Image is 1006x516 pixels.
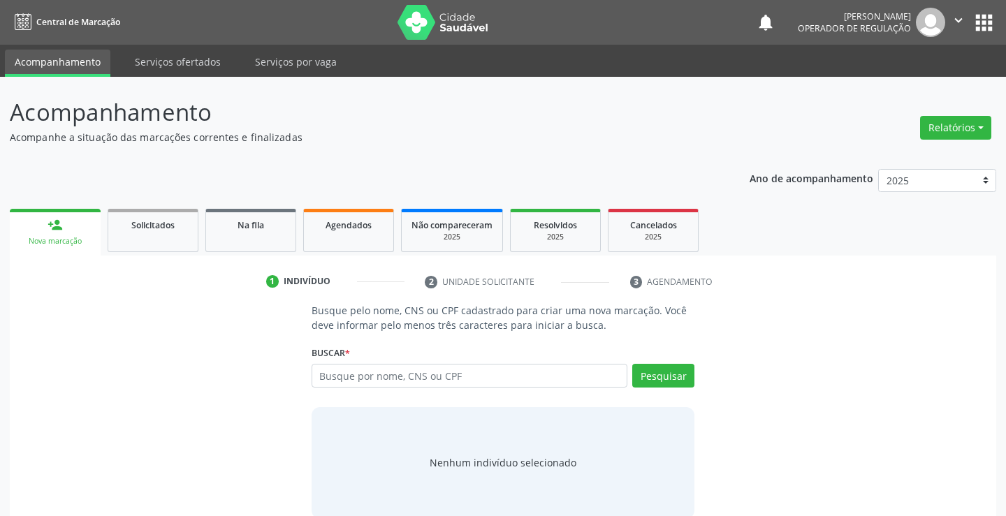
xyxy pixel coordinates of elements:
[920,116,991,140] button: Relatórios
[630,219,677,231] span: Cancelados
[750,169,873,186] p: Ano de acompanhamento
[411,232,493,242] div: 2025
[798,10,911,22] div: [PERSON_NAME]
[756,13,775,32] button: notifications
[430,455,576,470] div: Nenhum indivíduo selecionado
[10,130,700,145] p: Acompanhe a situação das marcações correntes e finalizadas
[10,95,700,130] p: Acompanhamento
[10,10,120,34] a: Central de Marcação
[534,219,577,231] span: Resolvidos
[245,50,347,74] a: Serviços por vaga
[951,13,966,28] i: 
[5,50,110,77] a: Acompanhamento
[326,219,372,231] span: Agendados
[411,219,493,231] span: Não compareceram
[20,236,91,246] div: Nova marcação
[972,10,996,35] button: apps
[36,16,120,28] span: Central de Marcação
[945,8,972,37] button: 
[312,342,350,364] label: Buscar
[632,364,694,388] button: Pesquisar
[131,219,175,231] span: Solicitados
[266,275,279,288] div: 1
[520,232,590,242] div: 2025
[312,303,695,332] p: Busque pelo nome, CNS ou CPF cadastrado para criar uma nova marcação. Você deve informar pelo men...
[798,22,911,34] span: Operador de regulação
[284,275,330,288] div: Indivíduo
[125,50,231,74] a: Serviços ofertados
[312,364,628,388] input: Busque por nome, CNS ou CPF
[238,219,264,231] span: Na fila
[916,8,945,37] img: img
[48,217,63,233] div: person_add
[618,232,688,242] div: 2025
